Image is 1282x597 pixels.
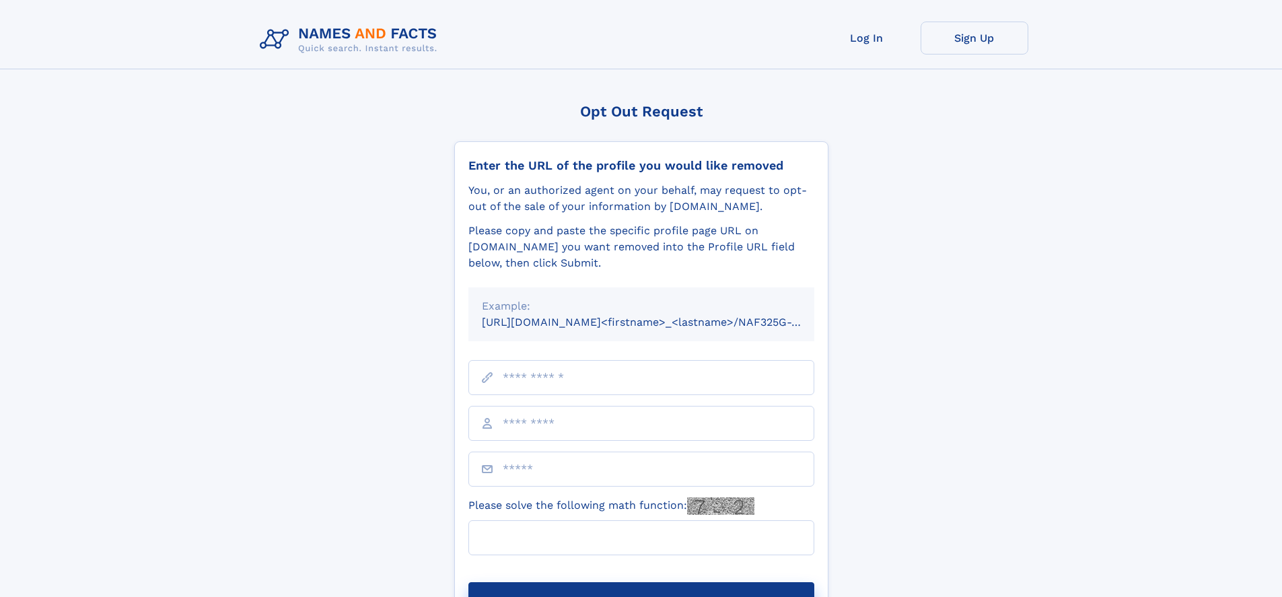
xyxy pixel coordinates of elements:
[468,158,814,173] div: Enter the URL of the profile you would like removed
[813,22,921,55] a: Log In
[482,298,801,314] div: Example:
[468,223,814,271] div: Please copy and paste the specific profile page URL on [DOMAIN_NAME] you want removed into the Pr...
[454,103,828,120] div: Opt Out Request
[468,497,754,515] label: Please solve the following math function:
[921,22,1028,55] a: Sign Up
[468,182,814,215] div: You, or an authorized agent on your behalf, may request to opt-out of the sale of your informatio...
[482,316,840,328] small: [URL][DOMAIN_NAME]<firstname>_<lastname>/NAF325G-xxxxxxxx
[254,22,448,58] img: Logo Names and Facts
